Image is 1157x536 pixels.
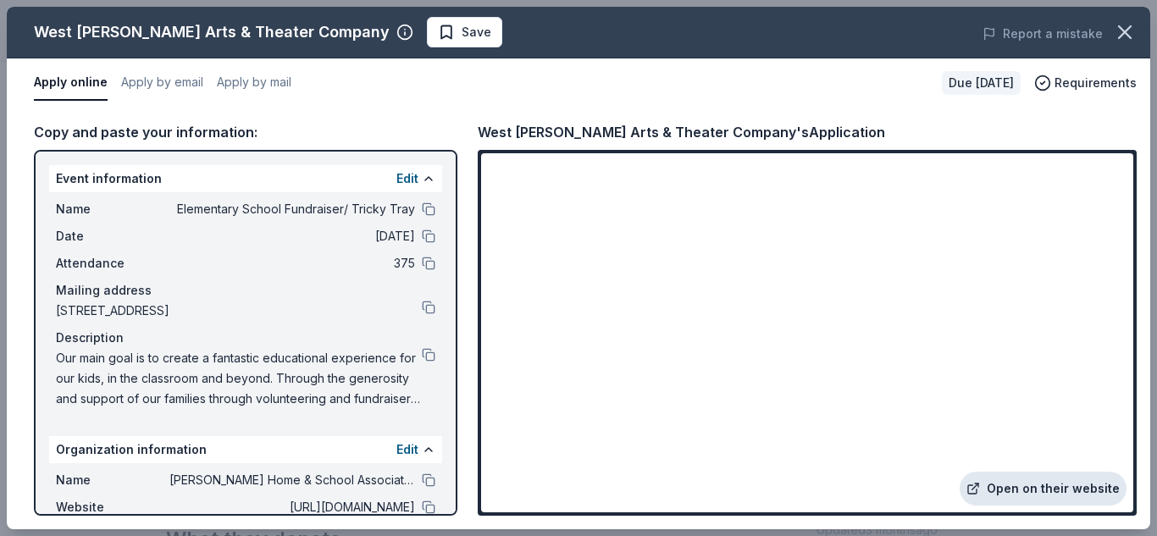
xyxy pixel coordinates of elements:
span: [URL][DOMAIN_NAME] [169,497,415,517]
button: Save [427,17,502,47]
span: Requirements [1055,73,1137,93]
span: [STREET_ADDRESS] [56,301,422,321]
span: Attendance [56,253,169,274]
button: Apply by email [121,65,203,101]
div: Organization information [49,436,442,463]
span: [DATE] [169,226,415,246]
button: Requirements [1034,73,1137,93]
span: 375 [169,253,415,274]
span: Name [56,199,169,219]
span: Website [56,497,169,517]
span: Name [56,470,169,490]
button: Report a mistake [983,24,1103,44]
button: Edit [396,439,418,460]
a: Open on their website [960,472,1127,506]
span: Date [56,226,169,246]
span: [PERSON_NAME] Home & School Association [169,470,415,490]
span: Our main goal is to create a fantastic educational experience for our kids, in the classroom and ... [56,348,422,409]
div: Due [DATE] [942,71,1021,95]
div: Mailing address [56,280,435,301]
div: West [PERSON_NAME] Arts & Theater Company [34,19,390,46]
button: Apply online [34,65,108,101]
button: Apply by mail [217,65,291,101]
button: Edit [396,169,418,189]
span: Save [462,22,491,42]
div: Description [56,328,435,348]
div: Event information [49,165,442,192]
span: Elementary School Fundraiser/ Tricky Tray [169,199,415,219]
div: West [PERSON_NAME] Arts & Theater Company's Application [478,121,885,143]
div: Copy and paste your information: [34,121,457,143]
